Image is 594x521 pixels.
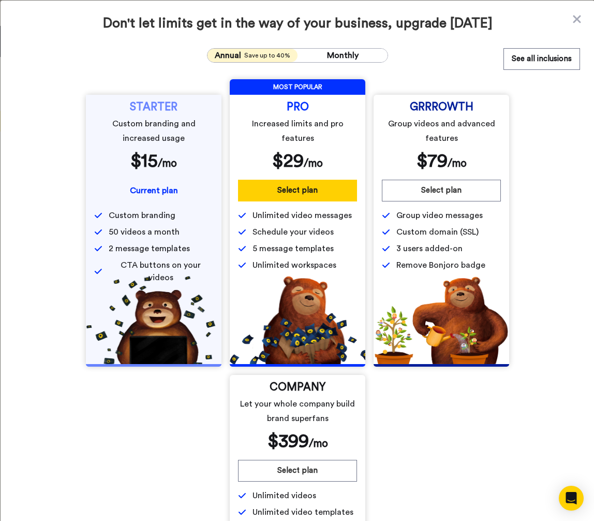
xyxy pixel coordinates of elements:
[298,49,388,62] button: Monthly
[253,489,316,502] span: Unlimited videos
[244,51,290,60] span: Save up to 40%
[130,103,177,111] span: STARTER
[238,180,357,201] button: Select plan
[396,226,479,238] span: Custom domain (SSL)
[96,117,212,146] span: Custom branding and increased usage
[240,397,355,426] span: Let your whole company build brand superfans
[417,152,448,170] span: $ 79
[503,48,580,70] button: See all inclusions
[448,158,467,169] span: /mo
[109,226,180,238] span: 50 videos a month
[374,276,509,364] img: edd2fd70e3428fe950fd299a7ba1283f.png
[253,259,336,271] span: Unlimited workspaces
[410,103,473,111] span: GRRROWTH
[86,276,221,364] img: 5112517b2a94bd7fef09f8ca13467cef.png
[15,15,580,32] span: Don't let limits get in the way of your business, upgrade [DATE]
[130,152,158,170] span: $ 15
[109,209,175,222] span: Custom branding
[382,180,501,201] button: Select plan
[215,49,241,62] span: Annual
[109,259,213,284] span: CTA buttons on your videos
[238,460,357,482] button: Select plan
[304,158,323,169] span: /mo
[384,117,499,146] span: Group videos and advanced features
[396,209,483,222] span: Group video messages
[396,259,485,271] span: Remove Bonjoro badge
[207,49,298,62] button: AnnualSave up to 40%
[253,226,334,238] span: Schedule your videos
[253,506,353,518] span: Unlimited video templates
[109,242,190,255] span: 2 message templates
[230,276,365,364] img: b5b10b7112978f982230d1107d8aada4.png
[268,432,309,451] span: $ 399
[240,117,355,146] span: Increased limits and pro features
[559,486,584,511] div: Open Intercom Messenger
[396,242,463,255] span: 3 users added-on
[130,186,178,195] span: Current plan
[270,383,325,392] span: COMPANY
[287,103,309,111] span: PRO
[158,158,177,169] span: /mo
[272,152,304,170] span: $ 29
[230,79,365,95] span: MOST POPULAR
[309,438,328,449] span: /mo
[253,242,334,255] span: 5 message templates
[253,209,352,222] span: Unlimited video messages
[327,51,359,60] span: Monthly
